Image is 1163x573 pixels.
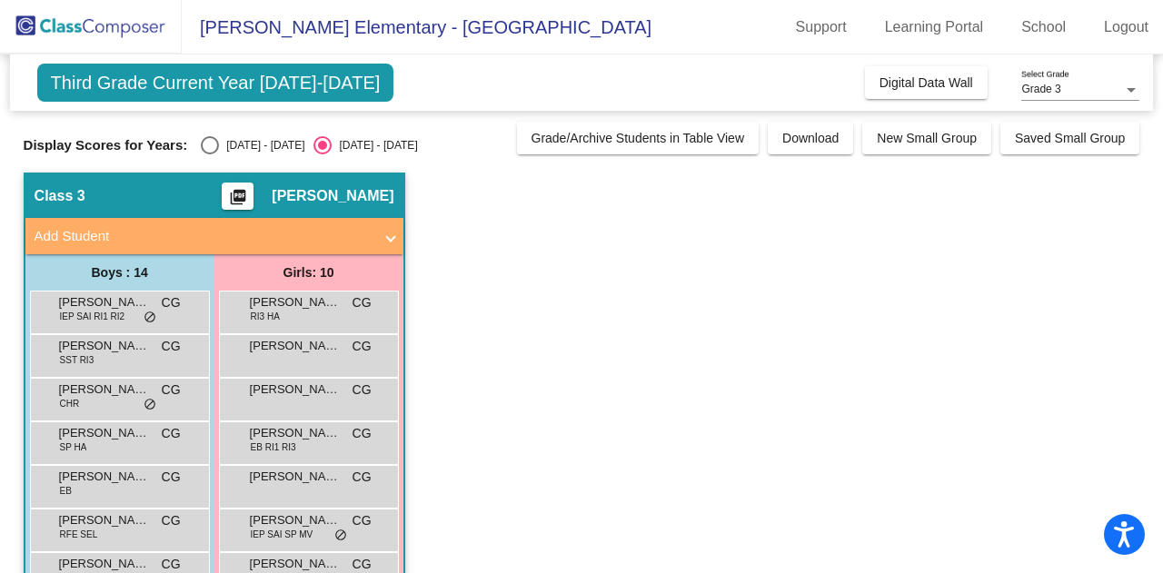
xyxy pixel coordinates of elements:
span: EB [60,484,72,498]
span: CG [162,293,181,312]
span: [PERSON_NAME] [59,337,150,355]
span: RFE SEL [60,528,98,541]
span: SP HA [60,440,87,454]
span: CG [353,380,372,400]
span: CG [353,424,372,443]
span: do_not_disturb_alt [334,529,347,543]
span: [PERSON_NAME] [59,424,150,442]
span: [PERSON_NAME] [59,555,150,573]
span: [PERSON_NAME] [250,511,341,529]
span: SST RI3 [60,353,94,367]
span: [PERSON_NAME] [250,468,341,486]
div: [DATE] - [DATE] [332,137,417,153]
span: IEP SAI SP MV [251,528,313,541]
span: [PERSON_NAME] [272,187,393,205]
div: [DATE] - [DATE] [219,137,304,153]
button: New Small Group [862,122,991,154]
span: [PERSON_NAME] [250,380,341,399]
span: Digital Data Wall [880,75,973,90]
span: [PERSON_NAME] [59,468,150,486]
button: Saved Small Group [1000,122,1139,154]
mat-icon: picture_as_pdf [227,188,249,213]
span: do_not_disturb_alt [144,398,156,412]
span: CG [353,293,372,312]
span: CG [353,468,372,487]
span: CHR [60,397,80,410]
span: CG [353,337,372,356]
span: IEP SAI RI1 RI2 [60,310,125,323]
span: CG [162,468,181,487]
span: [PERSON_NAME] [250,293,341,311]
span: CG [162,511,181,530]
span: [PERSON_NAME] [250,337,341,355]
span: [PERSON_NAME] [59,511,150,529]
span: RI3 HA [251,310,280,323]
mat-panel-title: Add Student [35,226,373,247]
span: CG [353,511,372,530]
span: CG [162,380,181,400]
button: Download [768,122,853,154]
span: [PERSON_NAME] [59,380,150,399]
span: EB RI1 RI3 [251,440,296,454]
span: do_not_disturb_alt [144,311,156,325]
div: Girls: 10 [214,254,403,291]
span: Grade/Archive Students in Table View [532,131,745,145]
span: Download [782,131,839,145]
span: Third Grade Current Year [DATE]-[DATE] [37,64,394,102]
span: [PERSON_NAME] [59,293,150,311]
mat-expansion-panel-header: Add Student [25,218,403,254]
span: Saved Small Group [1015,131,1125,145]
span: [PERSON_NAME] Elementary - [GEOGRAPHIC_DATA] [182,13,651,42]
button: Print Students Details [222,183,253,210]
a: Support [781,13,861,42]
span: [PERSON_NAME] [250,555,341,573]
button: Digital Data Wall [865,66,988,99]
span: CG [162,337,181,356]
span: [PERSON_NAME] [250,424,341,442]
a: School [1007,13,1080,42]
a: Logout [1089,13,1163,42]
div: Boys : 14 [25,254,214,291]
span: New Small Group [877,131,977,145]
span: Display Scores for Years: [24,137,188,153]
a: Learning Portal [870,13,999,42]
button: Grade/Archive Students in Table View [517,122,760,154]
span: Class 3 [35,187,85,205]
span: Grade 3 [1021,83,1060,95]
span: CG [162,424,181,443]
mat-radio-group: Select an option [201,136,417,154]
